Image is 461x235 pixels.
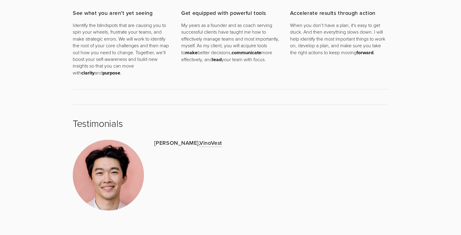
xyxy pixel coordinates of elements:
[73,140,144,211] img: anthony-zhang-circle-cropped.png
[290,10,388,16] h3: Accelerate results through action
[356,49,373,56] strong: forward
[199,139,222,147] a: VinoVest
[73,117,388,129] h2: Testimonials
[232,49,261,56] strong: communicate
[73,10,171,16] h3: See what you aren’t yet seeing
[181,22,279,63] p: My years as a founder and as coach serving successful clients have taught me how to effectively m...
[212,56,222,63] strong: lead
[73,22,171,76] p: Identify the blindspots that are causing you to spin your wheels, frustrate your teams, and make ...
[154,140,388,146] h3: [PERSON_NAME],
[81,69,95,76] strong: clarity
[185,49,198,56] strong: make
[290,22,388,56] p: When you don’t have a plan, it's easy to get stuck. And then everything slows down. I will help i...
[181,10,279,16] h3: Get equipped with powerful tools
[102,69,120,76] strong: purpose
